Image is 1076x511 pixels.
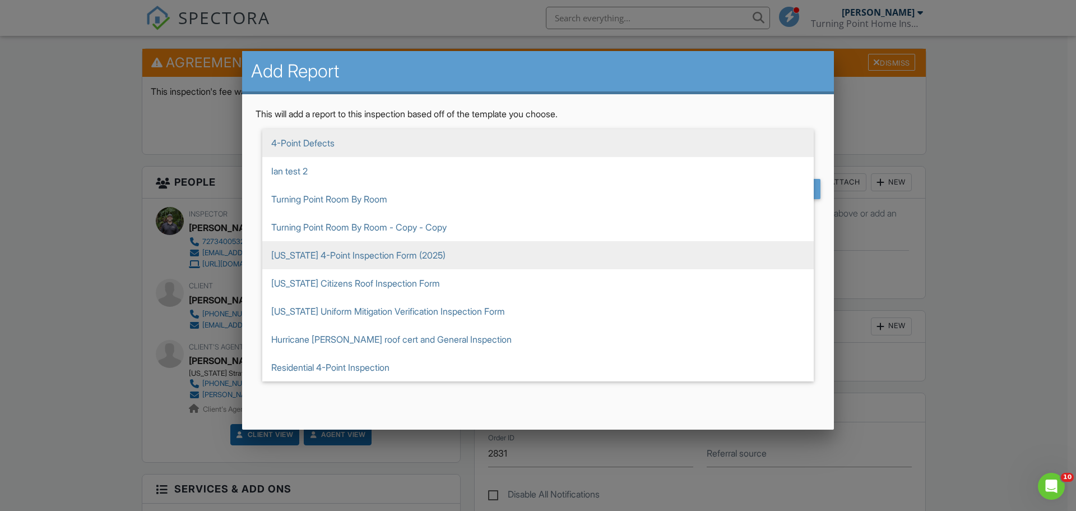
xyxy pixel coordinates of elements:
span: Turning Point Room By Room - Copy - Copy [262,213,814,241]
span: [US_STATE] Citizens Roof Inspection Form [262,269,814,297]
span: 10 [1061,473,1074,482]
span: Turning Point Room By Room [262,185,814,213]
p: This will add a report to this inspection based off of the template you choose. [256,108,820,120]
span: Residential 4-Point Inspection [262,353,814,381]
span: 4-Point Defects [262,129,814,157]
iframe: Intercom live chat [1038,473,1065,500]
h2: Add Report [251,60,825,82]
span: Ian test 2 [262,157,814,185]
span: [US_STATE] 4-Point Inspection Form (2025) [262,241,814,269]
span: [US_STATE] Uniform Mitigation Verification Inspection Form [262,297,814,325]
span: Hurricane [PERSON_NAME] roof cert and General Inspection [262,325,814,353]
